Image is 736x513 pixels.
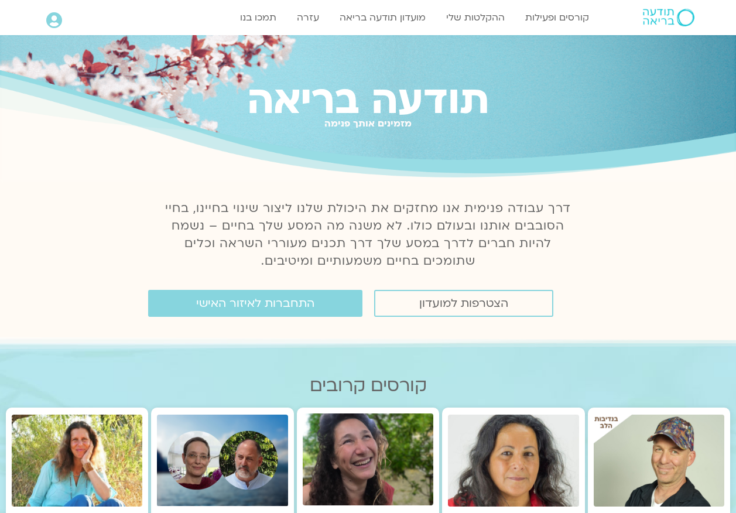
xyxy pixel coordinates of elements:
a: קורסים ופעילות [519,6,595,29]
span: הצטרפות למועדון [419,297,508,310]
span: התחברות לאיזור האישי [196,297,314,310]
a: עזרה [291,6,325,29]
h2: קורסים קרובים [6,375,730,396]
a: התחברות לאיזור האישי [148,290,362,317]
p: דרך עבודה פנימית אנו מחזקים את היכולת שלנו ליצור שינוי בחיינו, בחיי הסובבים אותנו ובעולם כולו. לא... [159,200,578,270]
a: הצטרפות למועדון [374,290,553,317]
a: ההקלטות שלי [440,6,511,29]
a: מועדון תודעה בריאה [334,6,432,29]
a: תמכו בנו [234,6,282,29]
img: תודעה בריאה [643,9,694,26]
